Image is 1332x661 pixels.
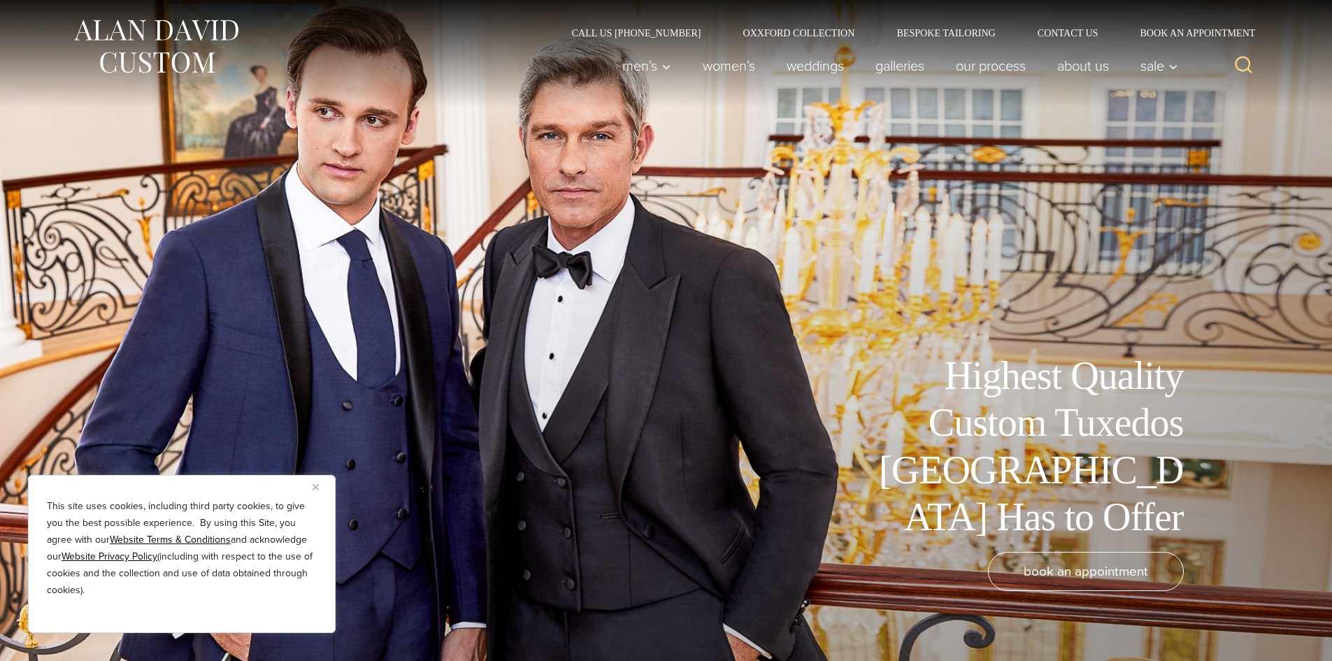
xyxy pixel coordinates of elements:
a: Website Privacy Policy [62,549,157,564]
button: Close [313,478,329,495]
h1: Highest Quality Custom Tuxedos [GEOGRAPHIC_DATA] Has to Offer [869,353,1184,541]
p: This site uses cookies, including third party cookies, to give you the best possible experience. ... [47,498,317,599]
button: View Search Form [1227,49,1261,83]
a: Website Terms & Conditions [110,532,231,547]
span: book an appointment [1024,561,1148,581]
a: Galleries [859,52,940,80]
nav: Secondary Navigation [551,28,1261,38]
a: book an appointment [988,552,1184,591]
a: Bespoke Tailoring [875,28,1016,38]
span: Sale [1140,59,1178,73]
a: About Us [1041,52,1124,80]
a: weddings [771,52,859,80]
nav: Primary Navigation [606,52,1185,80]
a: Call Us [PHONE_NUMBER] [551,28,722,38]
span: Men’s [622,59,671,73]
a: Our Process [940,52,1041,80]
a: Contact Us [1017,28,1119,38]
img: Alan David Custom [72,15,240,78]
a: Oxxford Collection [722,28,875,38]
a: Book an Appointment [1119,28,1260,38]
a: Women’s [687,52,771,80]
img: Close [313,484,319,490]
